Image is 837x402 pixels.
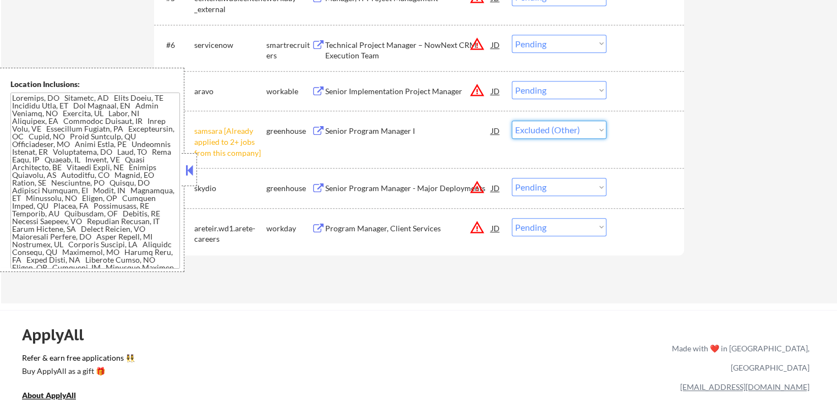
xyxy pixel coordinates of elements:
[469,220,485,235] button: warning_amber
[194,183,266,194] div: skydio
[194,86,266,97] div: aravo
[266,86,311,97] div: workable
[325,223,491,234] div: Program Manager, Client Services
[325,126,491,137] div: Senior Program Manager I
[22,390,76,400] u: About ApplyAll
[325,86,491,97] div: Senior Implementation Project Manager
[10,79,180,90] div: Location Inclusions:
[22,366,132,379] a: Buy ApplyAll as a gift 🎁
[266,126,311,137] div: greenhouse
[22,367,132,375] div: Buy ApplyAll as a gift 🎁
[22,354,442,366] a: Refer & earn free applications 👯‍♀️
[469,36,485,52] button: warning_amber
[266,183,311,194] div: greenhouse
[490,121,501,140] div: JD
[490,81,501,101] div: JD
[166,40,185,51] div: #6
[668,339,809,377] div: Made with ❤️ in [GEOGRAPHIC_DATA], [GEOGRAPHIC_DATA]
[469,180,485,195] button: warning_amber
[680,382,809,392] a: [EMAIL_ADDRESS][DOMAIN_NAME]
[490,218,501,238] div: JD
[325,183,491,194] div: Senior Program Manager - Major Deployments
[266,223,311,234] div: workday
[469,83,485,98] button: warning_amber
[194,40,266,51] div: servicenow
[266,40,311,61] div: smartrecruiters
[325,40,491,61] div: Technical Project Manager – NowNext CRM Execution Team
[194,223,266,245] div: areteir.wd1.arete-careers
[490,35,501,55] div: JD
[490,178,501,198] div: JD
[194,126,266,158] div: samsara [Already applied to 2+ jobs from this company]
[22,325,96,344] div: ApplyAll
